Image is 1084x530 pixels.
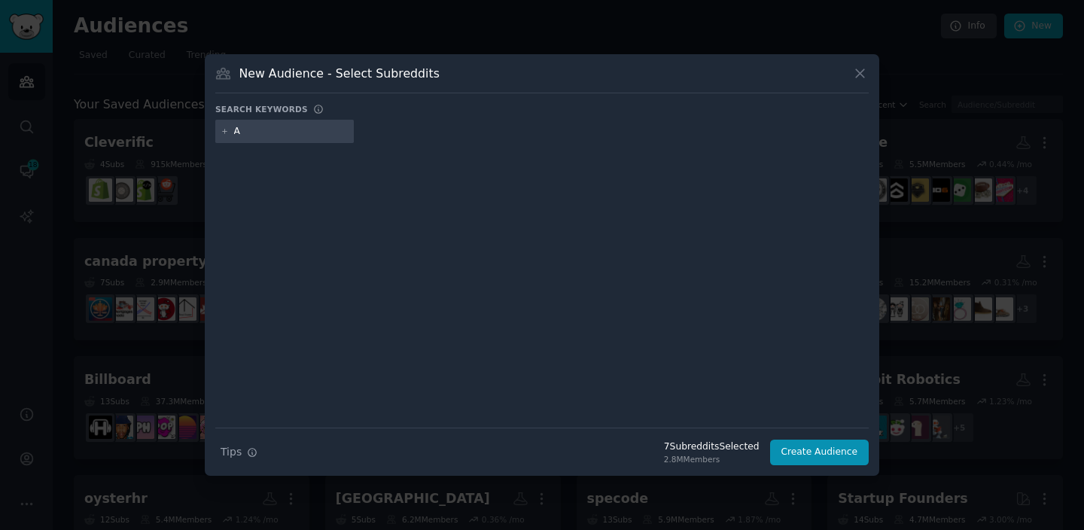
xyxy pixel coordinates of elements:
button: Create Audience [770,440,869,465]
input: New Keyword [234,125,349,139]
div: 2.8M Members [664,454,760,465]
h3: New Audience - Select Subreddits [239,65,440,81]
div: 7 Subreddit s Selected [664,440,760,454]
span: Tips [221,444,242,460]
button: Tips [215,439,263,465]
h3: Search keywords [215,104,308,114]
